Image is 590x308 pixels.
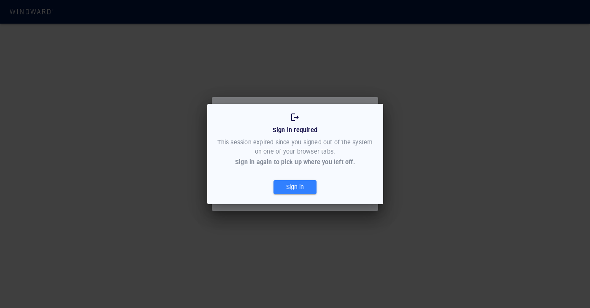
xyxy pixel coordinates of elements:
iframe: Chat [554,270,584,302]
button: Sign in [273,180,317,194]
div: Sign in again to pick up where you left off. [235,158,355,167]
div: Sign in required [271,124,319,136]
div: Sign in [284,180,306,194]
div: This session expired since you signed out of the system on one of your browser tabs. [216,136,375,158]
